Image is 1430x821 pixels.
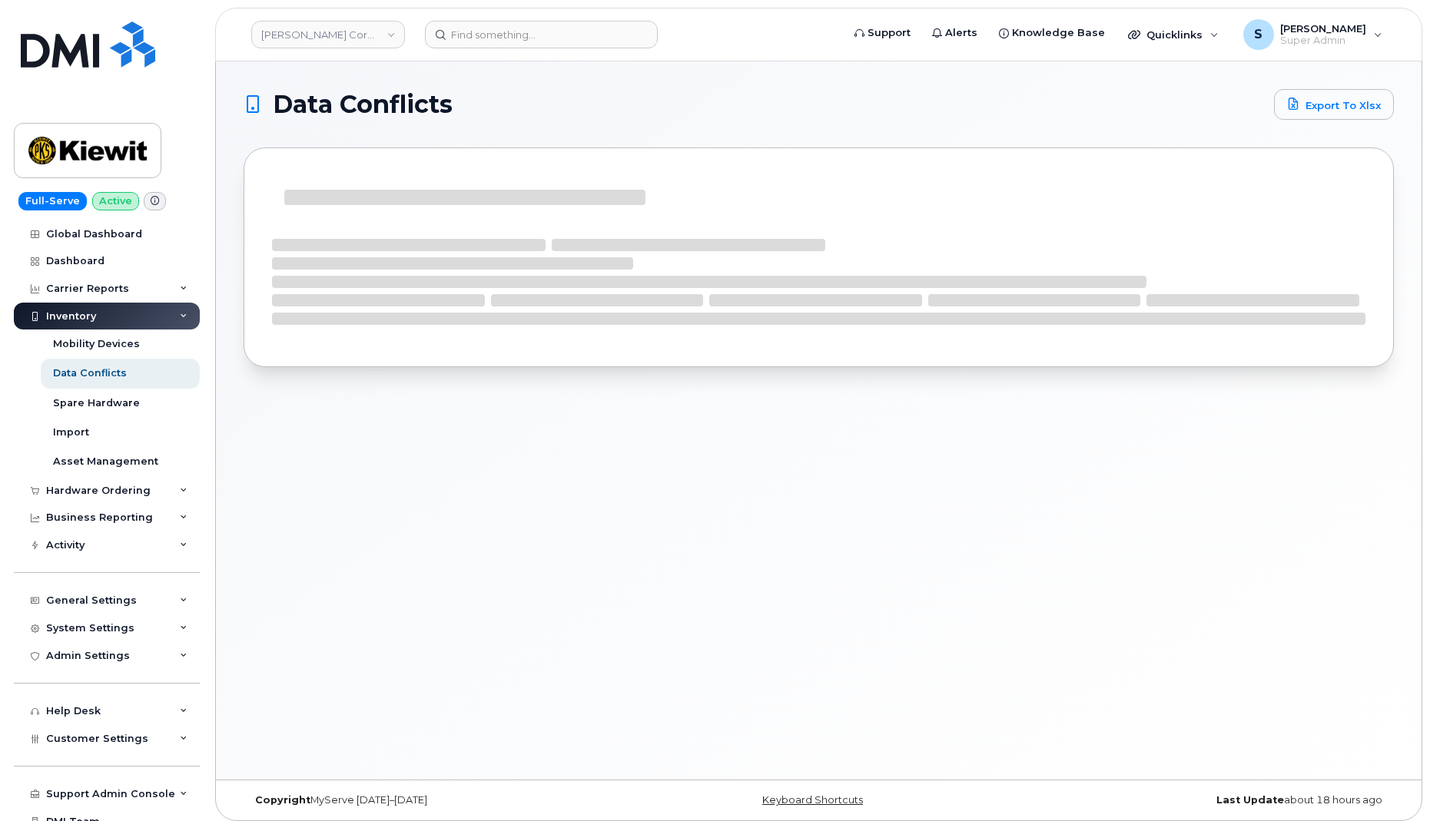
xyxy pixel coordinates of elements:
a: Export to Xlsx [1274,89,1394,120]
a: Keyboard Shortcuts [762,794,863,806]
strong: Copyright [255,794,310,806]
div: MyServe [DATE]–[DATE] [244,794,627,806]
span: Data Conflicts [273,93,453,116]
strong: Last Update [1216,794,1284,806]
div: about 18 hours ago [1010,794,1394,806]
